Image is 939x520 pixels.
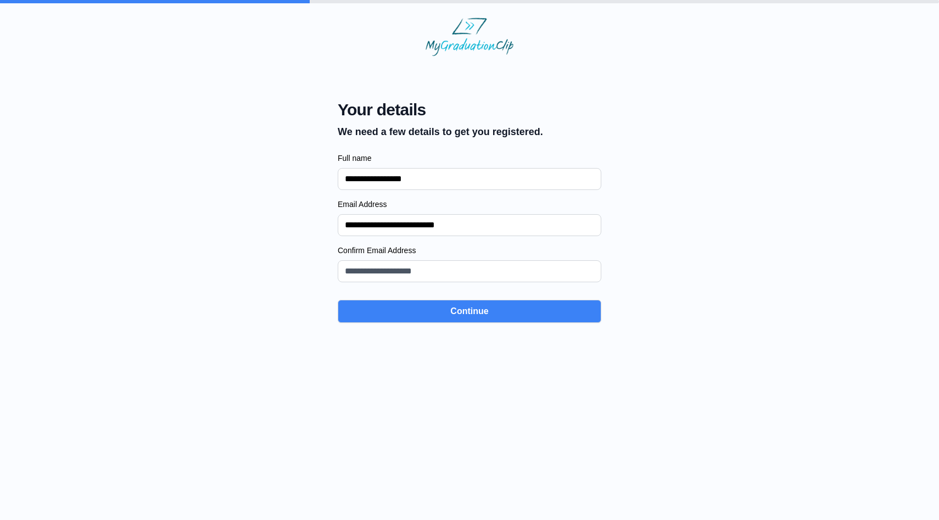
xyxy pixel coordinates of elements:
[338,153,601,164] label: Full name
[338,300,601,323] button: Continue
[426,18,513,56] img: MyGraduationClip
[338,100,543,120] span: Your details
[338,124,543,139] p: We need a few details to get you registered.
[338,245,601,256] label: Confirm Email Address
[338,199,601,210] label: Email Address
